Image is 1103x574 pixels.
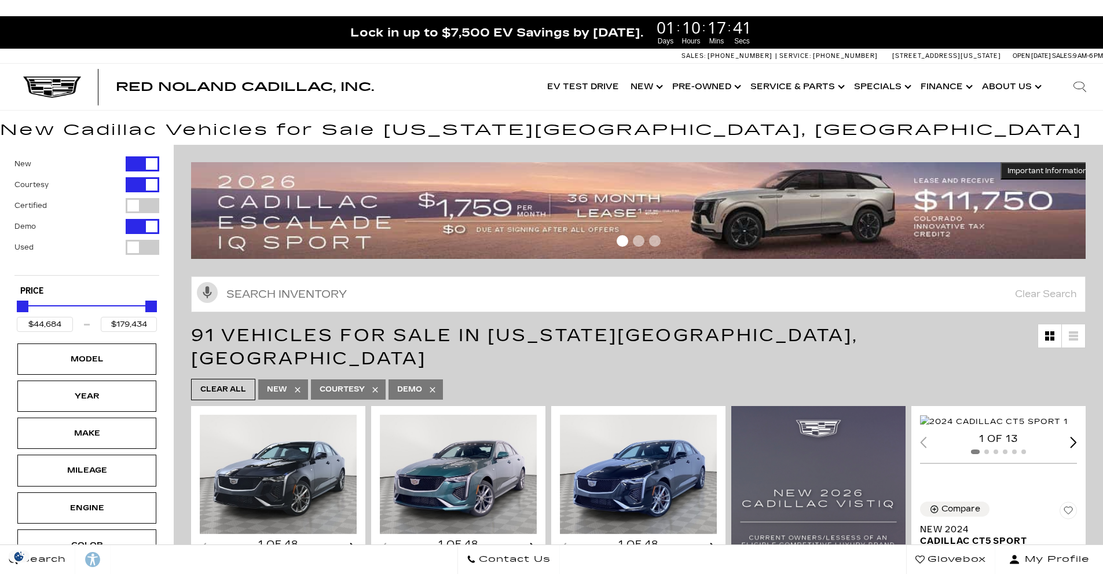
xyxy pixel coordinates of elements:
[920,524,1077,547] a: New 2024Cadillac CT5 Sport
[702,19,706,36] span: :
[666,64,745,110] a: Pre-Owned
[200,382,246,397] span: Clear All
[848,64,915,110] a: Specials
[655,19,677,35] span: 01
[1083,22,1097,36] a: Close
[1007,166,1087,176] span: Important Information
[677,19,680,36] span: :
[560,538,717,551] div: 1 of 48
[380,415,538,534] img: 2025 Cadillac CT4 Sport 1
[995,545,1103,574] button: Open user profile menu
[350,25,643,40] span: Lock in up to $7,500 EV Savings by [DATE].
[731,19,753,35] span: 41
[58,427,116,440] div: Make
[530,543,537,554] div: Next slide
[267,382,287,397] span: New
[1052,52,1073,60] span: Sales:
[58,502,116,514] div: Engine
[17,492,156,524] div: EngineEngine
[145,301,157,312] div: Maximum Price
[116,81,374,93] a: Red Noland Cadillac, Inc.
[906,545,995,574] a: Glovebox
[17,455,156,486] div: MileageMileage
[731,36,753,46] span: Secs
[925,551,986,568] span: Glovebox
[58,464,116,477] div: Mileage
[920,415,1068,428] img: 2024 Cadillac CT5 Sport 1
[728,19,731,36] span: :
[560,415,719,534] img: 2024 Cadillac CT4 Sport 1
[1001,162,1094,180] button: Important Information
[14,158,31,170] label: New
[200,415,358,534] div: 1 / 2
[18,551,66,568] span: Search
[14,200,47,211] label: Certified
[17,297,157,332] div: Price
[14,221,36,232] label: Demo
[813,52,878,60] span: [PHONE_NUMBER]
[1073,52,1103,60] span: 9 AM-6 PM
[17,343,156,375] div: ModelModel
[745,64,848,110] a: Service & Parts
[397,382,422,397] span: Demo
[706,36,728,46] span: Mins
[681,53,775,59] a: Sales: [PHONE_NUMBER]
[541,64,625,110] a: EV Test Drive
[20,286,153,297] h5: Price
[920,535,1068,547] span: Cadillac CT5 Sport
[380,538,537,551] div: 1 of 48
[560,415,719,534] div: 1 / 2
[14,179,49,191] label: Courtesy
[457,545,560,574] a: Contact Us
[649,235,661,247] span: Go to slide 3
[680,36,702,46] span: Hours
[1013,52,1051,60] span: Open [DATE]
[23,76,81,98] img: Cadillac Dark Logo with Cadillac White Text
[17,381,156,412] div: YearYear
[941,504,980,514] div: Compare
[1020,551,1090,568] span: My Profile
[681,52,706,60] span: Sales:
[706,19,728,35] span: 17
[380,415,538,534] div: 1 / 2
[655,36,677,46] span: Days
[710,543,717,554] div: Next slide
[920,524,1068,535] span: New 2024
[197,282,218,303] svg: Click to toggle on voice search
[191,276,1086,312] input: Search Inventory
[17,529,156,561] div: ColorColor
[625,64,666,110] a: New
[779,52,811,60] span: Service:
[680,19,702,35] span: 10
[920,433,1077,445] div: 1 of 13
[14,156,159,275] div: Filter by Vehicle Type
[17,418,156,449] div: MakeMake
[976,64,1045,110] a: About Us
[17,301,28,312] div: Minimum Price
[200,538,357,551] div: 1 of 48
[350,543,357,554] div: Next slide
[920,415,1079,428] div: 1 / 2
[775,53,881,59] a: Service: [PHONE_NUMBER]
[6,550,32,562] img: Opt-Out Icon
[915,64,976,110] a: Finance
[116,80,374,94] span: Red Noland Cadillac, Inc.
[708,52,772,60] span: [PHONE_NUMBER]
[14,242,34,253] label: Used
[1070,437,1077,448] div: Next slide
[892,52,1001,60] a: [STREET_ADDRESS][US_STATE]
[476,551,551,568] span: Contact Us
[191,162,1094,259] img: 2509-September-FOM-Escalade-IQ-Lease9
[17,317,73,332] input: Minimum
[920,502,990,517] button: Compare Vehicle
[58,390,116,403] div: Year
[200,415,358,534] img: 2024 Cadillac CT4 Sport 1
[6,550,32,562] section: Click to Open Cookie Consent Modal
[1060,502,1077,524] button: Save Vehicle
[191,325,858,369] span: 91 Vehicles for Sale in [US_STATE][GEOGRAPHIC_DATA], [GEOGRAPHIC_DATA]
[633,235,644,247] span: Go to slide 2
[101,317,157,332] input: Maximum
[617,235,628,247] span: Go to slide 1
